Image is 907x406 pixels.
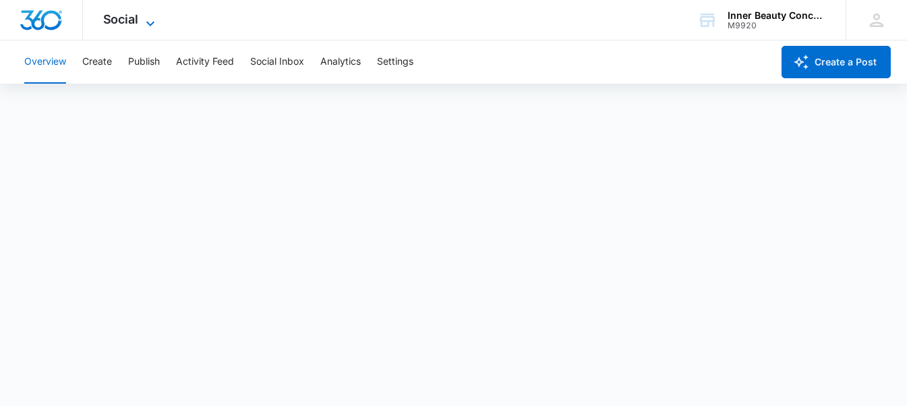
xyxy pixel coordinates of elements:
div: account id [728,21,826,30]
button: Create [82,40,112,84]
button: Social Inbox [250,40,304,84]
button: Settings [377,40,413,84]
button: Analytics [320,40,361,84]
button: Create a Post [782,46,891,78]
button: Activity Feed [176,40,234,84]
span: Social [103,12,139,26]
button: Overview [24,40,66,84]
button: Publish [128,40,160,84]
div: account name [728,10,826,21]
